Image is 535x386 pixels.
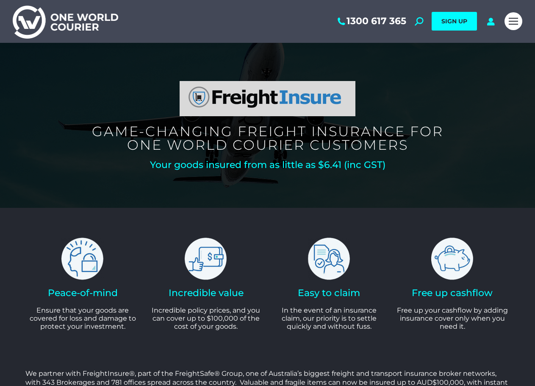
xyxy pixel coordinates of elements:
h2: Easy to claim [272,288,387,298]
h2: Free up cashflow [395,288,510,298]
h2: Your goods insured from as little as $6.41 (inc GST) [77,160,459,170]
span: SIGN UP [441,17,467,25]
a: 1300 617 365 [336,16,406,27]
img: One World Courier [13,4,118,39]
img: freight insure icon peace of mins lock brain [61,238,104,280]
p: Free up your cashflow by adding insurance cover only when you need it. [395,306,510,331]
p: In the event of an insurance claim, our priority is to settle quickly and without fuss. [272,306,387,331]
p: Incredible policy prices, and you can cover up to $100,000 of the cost of your goods. [149,306,263,331]
h2: Incredible value [149,288,263,298]
img: freight insure icon incredible value thumbs up wallet dollar [185,238,227,280]
img: FreightInsure logo [180,81,355,116]
img: freight insure piggy bank icon free up cashflow [431,238,474,280]
h2: Peace-of-mind [25,288,140,298]
a: Mobile menu icon [505,12,522,30]
a: SIGN UP [432,12,477,31]
img: freight insure easy to claim icon woman, policy tick [308,238,350,280]
h5: Game-changing freight insurance for One world courier customers [77,125,459,152]
p: Ensure that your goods are covered for loss and damage to protect your investment. [25,306,140,331]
